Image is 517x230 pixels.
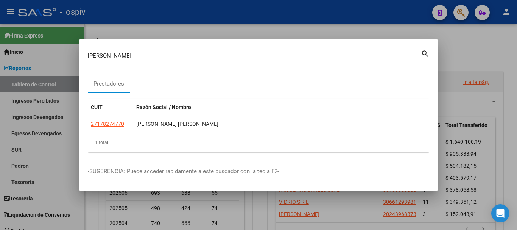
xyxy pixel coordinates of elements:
div: 1 total [88,133,429,152]
div: [PERSON_NAME] [PERSON_NAME] [136,120,426,128]
div: Open Intercom Messenger [491,204,509,222]
span: 27178274770 [91,121,124,127]
p: -SUGERENCIA: Puede acceder rapidamente a este buscador con la tecla F2- [88,167,429,176]
datatable-header-cell: Razón Social / Nombre [133,99,429,116]
div: Prestadores [93,80,124,88]
datatable-header-cell: CUIT [88,99,133,116]
span: Razón Social / Nombre [136,104,191,110]
mat-icon: search [421,49,430,58]
span: CUIT [91,104,103,110]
